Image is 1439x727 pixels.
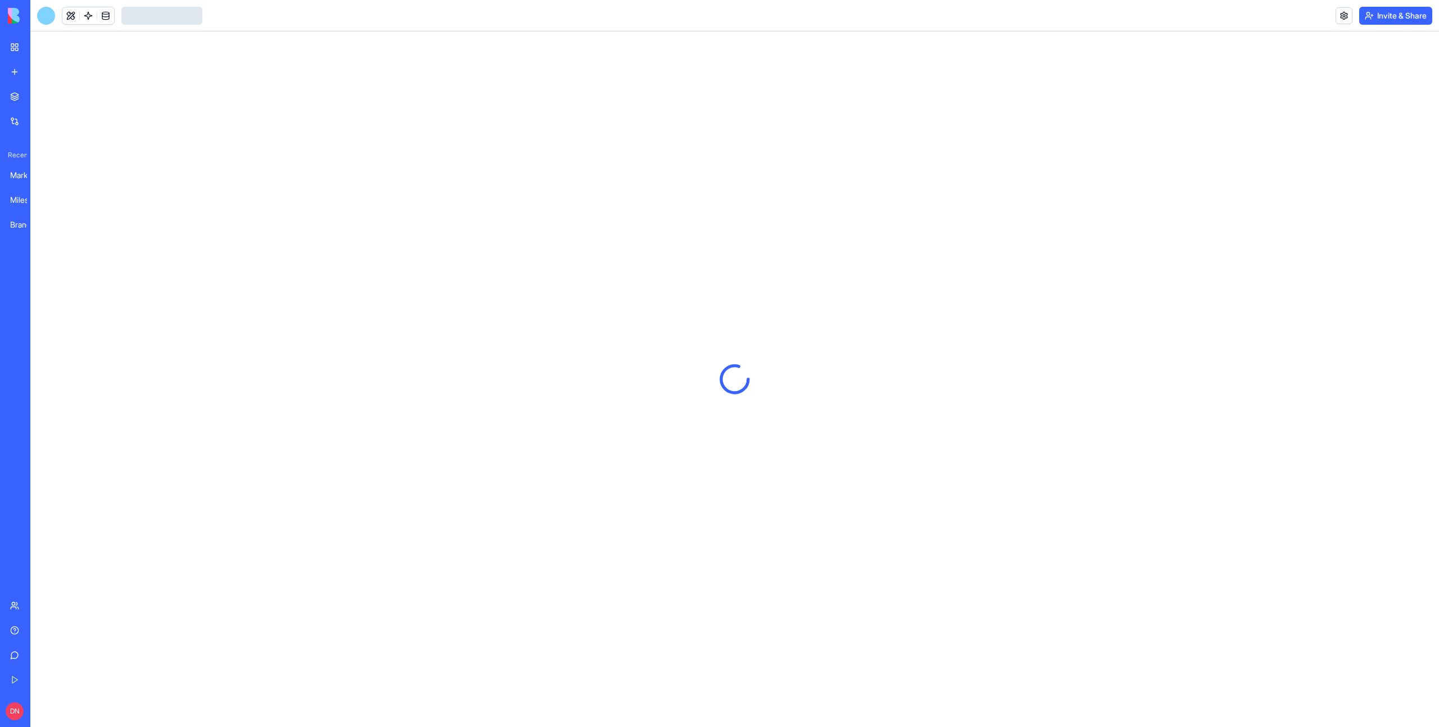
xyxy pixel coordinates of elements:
span: Recent [3,151,27,160]
img: logo [8,8,78,24]
a: Brand Identity Studio [3,213,48,236]
div: Milestone [10,194,42,206]
button: Invite & Share [1359,7,1432,25]
a: Milestone [3,189,48,211]
span: DN [6,702,24,720]
a: Marketing Expense Tracker [3,164,48,187]
div: Marketing Expense Tracker [10,170,42,181]
div: Brand Identity Studio [10,219,42,230]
